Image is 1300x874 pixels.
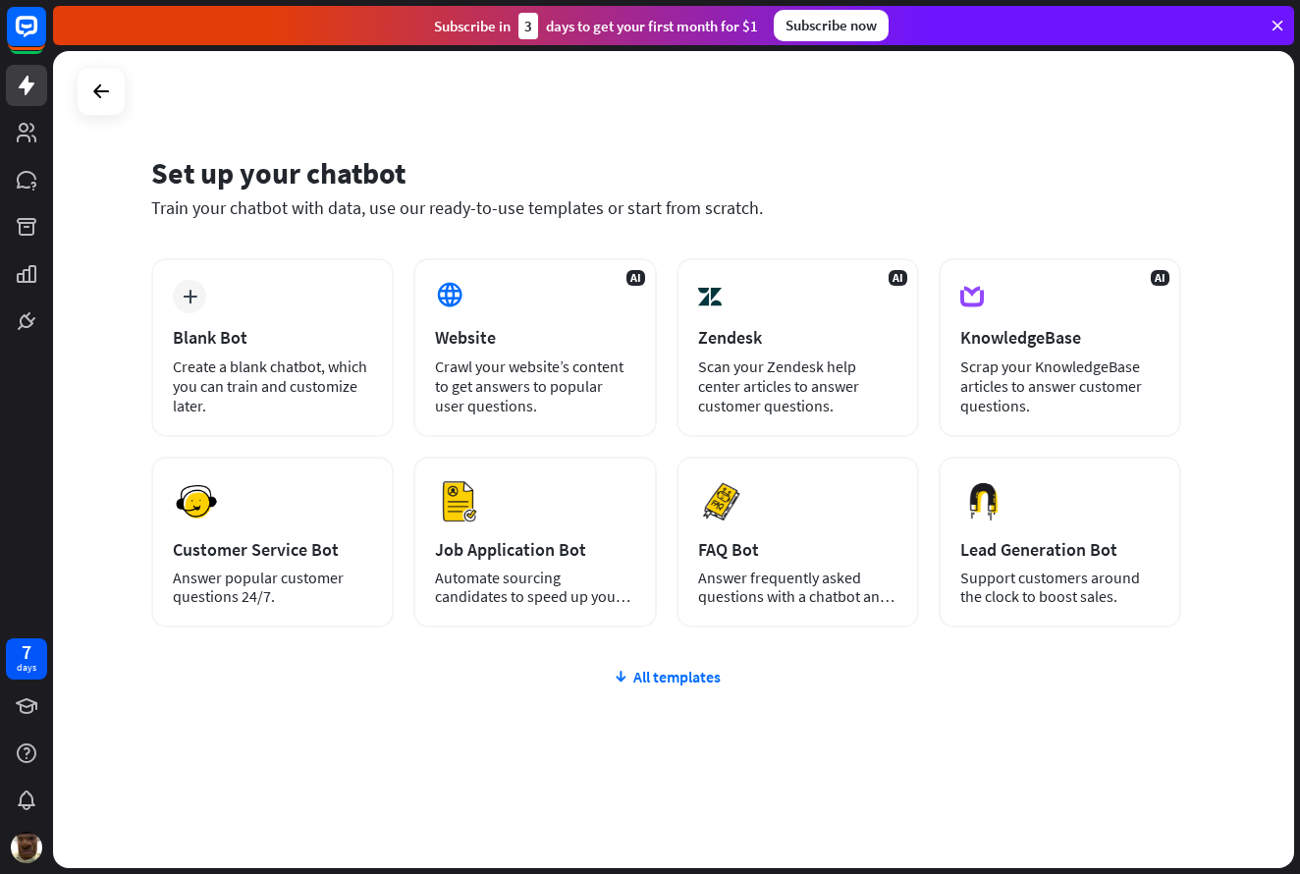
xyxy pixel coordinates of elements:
[6,638,47,680] a: 7 days
[17,661,36,675] div: days
[518,13,538,39] div: 3
[22,643,31,661] div: 7
[774,10,889,41] div: Subscribe now
[434,13,758,39] div: Subscribe in days to get your first month for $1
